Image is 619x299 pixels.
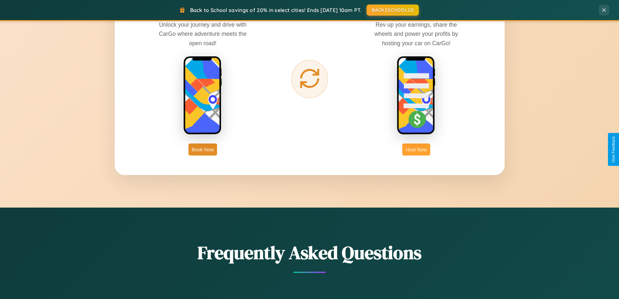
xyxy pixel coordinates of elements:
button: Book Now [188,143,217,156]
h2: Frequently Asked Questions [115,240,505,265]
button: Host Now [402,143,430,156]
p: Unlock your journey and drive with CarGo where adventure meets the open road! [154,20,251,48]
div: Give Feedback [611,136,616,163]
img: host phone [397,56,436,135]
p: Rev up your earnings, share the wheels and power your profits by hosting your car on CarGo! [368,20,465,48]
button: BACK2SCHOOL20 [367,5,419,16]
span: Back to School savings of 20% in select cities! Ends [DATE] 10am PT. [190,7,362,13]
img: rent phone [183,56,222,135]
